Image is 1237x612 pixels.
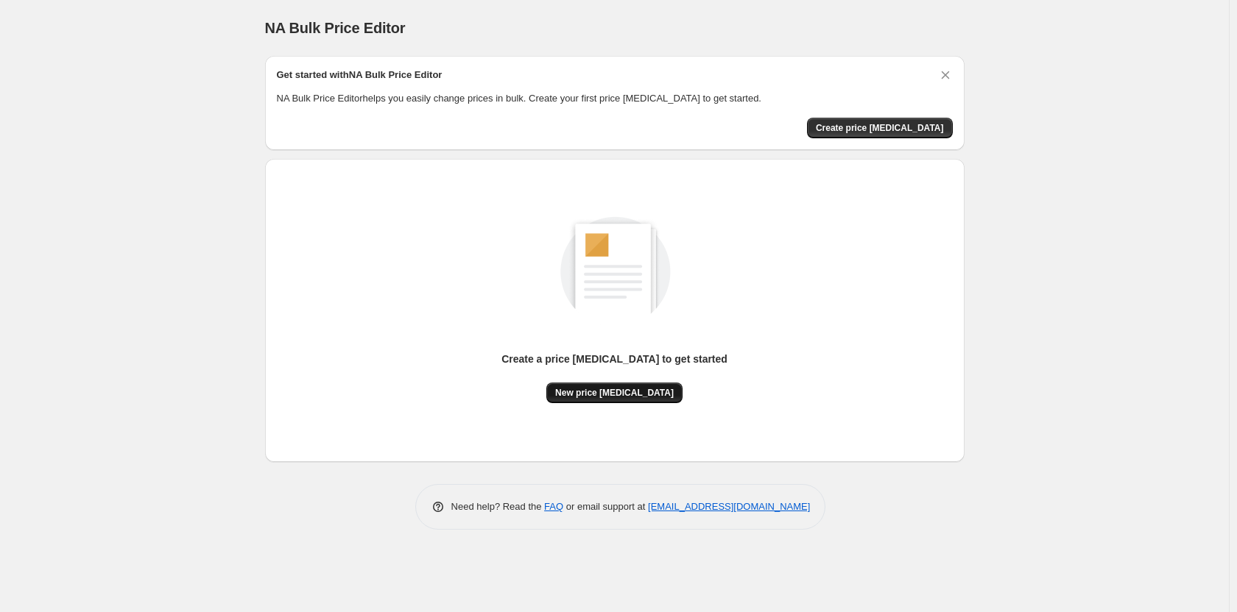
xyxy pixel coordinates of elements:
span: NA Bulk Price Editor [265,20,406,36]
h2: Get started with NA Bulk Price Editor [277,68,443,82]
p: NA Bulk Price Editor helps you easily change prices in bulk. Create your first price [MEDICAL_DAT... [277,91,953,106]
a: [EMAIL_ADDRESS][DOMAIN_NAME] [648,501,810,512]
span: New price [MEDICAL_DATA] [555,387,674,399]
span: or email support at [563,501,648,512]
span: Need help? Read the [451,501,545,512]
p: Create a price [MEDICAL_DATA] to get started [501,352,727,366]
button: Create price change job [807,118,953,138]
button: Dismiss card [938,68,953,82]
a: FAQ [544,501,563,512]
span: Create price [MEDICAL_DATA] [816,122,944,134]
button: New price [MEDICAL_DATA] [546,382,683,403]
